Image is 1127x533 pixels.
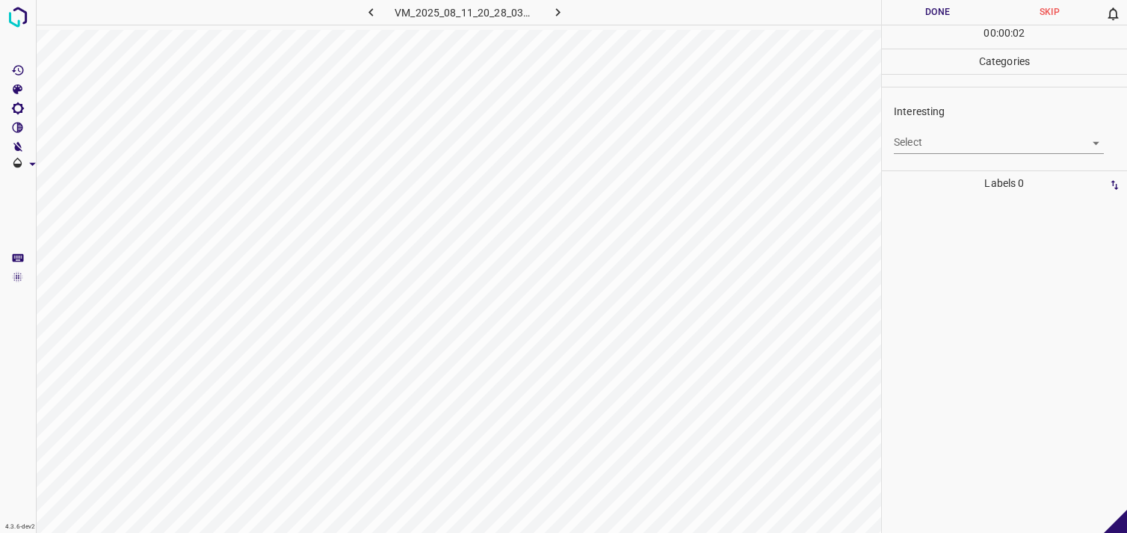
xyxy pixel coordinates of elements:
[998,25,1010,41] p: 00
[395,4,534,25] h6: VM_2025_08_11_20_28_03_105_00.gif
[1013,25,1025,41] p: 02
[1,521,39,533] div: 4.3.6-dev2
[4,4,31,31] img: logo
[886,171,1123,196] p: Labels 0
[882,49,1127,74] p: Categories
[984,25,995,41] p: 00
[894,104,1127,120] p: Interesting
[984,25,1025,49] div: : :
